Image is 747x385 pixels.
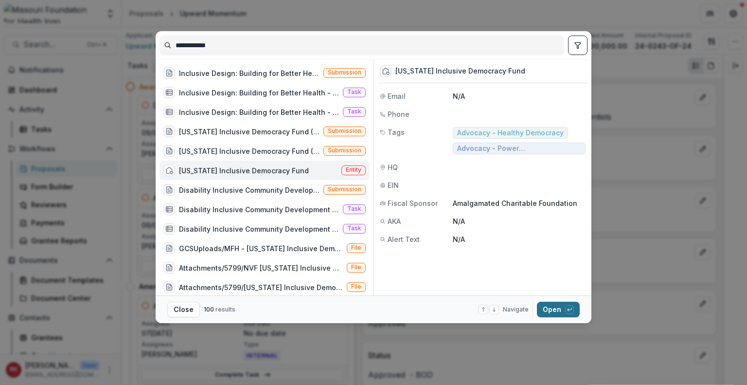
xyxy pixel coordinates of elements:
span: HQ [388,162,398,172]
div: Inclusive Design: Building for Better Health - 3396 [179,88,339,98]
span: Tags [388,127,405,137]
span: File [351,283,361,290]
div: [US_STATE] Inclusive Democracy Fund [179,165,309,176]
span: Email [388,91,406,101]
span: Entity [346,166,361,173]
span: Alert Text [388,234,420,244]
p: Amalgamated Charitable Foundation [453,198,586,208]
button: toggle filters [568,36,587,55]
button: Close [167,302,200,317]
div: Inclusive Design: Building for Better Health (With Opportunity Funding, the Starkloff Disability ... [179,68,320,78]
span: Phone [388,109,409,119]
div: Attachments/5799/[US_STATE] Inclusive Democracy Fund Request letter_12 2021 - NVF.pdf [179,282,343,293]
div: Disability Inclusive Community Development for Health Promotion - 3282 [179,204,339,215]
span: File [351,264,361,271]
span: Submission [328,128,361,134]
span: Task [347,225,361,232]
div: [US_STATE] Inclusive Democracy Fund [395,67,525,75]
span: Navigate [503,305,529,314]
span: Advocacy - Power Building/Community Empowerment (20[DATE]0[DATE] [457,145,581,153]
div: [US_STATE] Inclusive Democracy Fund (Increase voter participation among traditionally disenfranch... [179,127,320,137]
span: Task [347,89,361,95]
div: Attachments/5799/NVF [US_STATE] Inclusive Democracy Fund Charter 20[DATE] 20[DATE]df [179,263,343,273]
span: Submission [328,186,361,193]
span: Submission [328,147,361,154]
div: Disability Inclusive Community Development for Health Promotion (Changing system relationships wi... [179,185,320,195]
span: Advocacy - Healthy Democracy [457,129,564,137]
div: Disability Inclusive Community Development for Health Promotion - 3236 [179,224,339,234]
div: GCSUploads/MFH - [US_STATE] Inclusive Democracy Fund Contact Request.msg [179,243,343,254]
span: Fiscal Sponsor [388,198,438,208]
div: Inclusive Design: Building for Better Health - 3158 [179,107,339,117]
span: results [215,306,235,313]
span: Submission [328,69,361,76]
span: Task [347,108,361,115]
span: Task [347,205,361,212]
p: N/A [453,91,586,101]
div: [US_STATE] Inclusive Democracy Fund (Increase voter participation among traditionally disenfranch... [179,146,320,156]
p: N/A [453,234,586,244]
span: 100 [204,306,214,313]
p: N/A [453,216,586,226]
span: File [351,244,361,251]
button: Open [537,302,580,317]
span: EIN [388,180,399,190]
span: AKA [388,216,401,226]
